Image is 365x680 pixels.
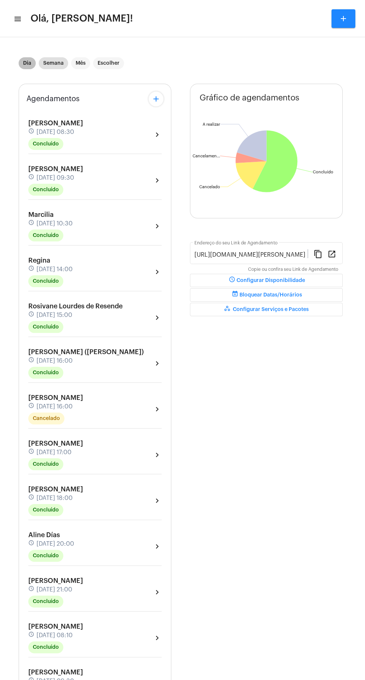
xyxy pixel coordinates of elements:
[199,185,220,189] text: Cancelado
[28,402,35,411] mat-icon: schedule
[28,265,35,273] mat-icon: schedule
[28,303,123,309] span: Rosivane Lourdes de Resende
[28,458,63,470] mat-chip: Concluído
[28,367,63,379] mat-chip: Concluído
[36,174,74,181] span: [DATE] 09:30
[28,532,60,538] span: Aline Días
[36,357,73,364] span: [DATE] 16:00
[28,440,83,447] span: [PERSON_NAME]
[28,448,35,456] mat-icon: schedule
[36,129,74,135] span: [DATE] 08:30
[28,550,63,562] mat-chip: Concluído
[248,267,338,272] mat-hint: Copie ou confira seu Link de Agendamento
[153,405,162,414] mat-icon: chevron_right
[28,174,35,182] mat-icon: schedule
[28,577,83,584] span: [PERSON_NAME]
[153,496,162,505] mat-icon: chevron_right
[153,313,162,322] mat-icon: chevron_right
[224,305,233,314] mat-icon: workspaces_outlined
[28,321,63,333] mat-chip: Concluído
[28,166,83,172] span: [PERSON_NAME]
[28,623,83,630] span: [PERSON_NAME]
[28,596,63,607] mat-chip: Concluído
[36,266,73,273] span: [DATE] 14:00
[31,13,133,25] span: Olá, [PERSON_NAME]!
[28,586,35,594] mat-icon: schedule
[339,14,348,23] mat-icon: add
[28,275,63,287] mat-chip: Concluído
[152,94,161,103] mat-icon: add
[153,267,162,276] mat-icon: chevron_right
[153,542,162,551] mat-icon: chevron_right
[28,357,35,365] mat-icon: schedule
[193,154,220,158] text: Cancelamen...
[153,634,162,642] mat-icon: chevron_right
[314,249,323,258] mat-icon: content_copy
[28,494,35,502] mat-icon: schedule
[194,251,308,258] input: Link
[228,278,305,283] span: Configurar Disponibilidade
[28,311,35,319] mat-icon: schedule
[203,122,220,126] text: A realizar
[28,540,35,548] mat-icon: schedule
[39,57,68,69] mat-chip: Semana
[28,486,83,493] span: [PERSON_NAME]
[190,274,343,287] button: Configurar Disponibilidade
[28,120,83,126] span: [PERSON_NAME]
[28,669,83,676] span: [PERSON_NAME]
[36,541,74,547] span: [DATE] 20:00
[28,504,63,516] mat-chip: Concluído
[153,176,162,185] mat-icon: chevron_right
[190,303,343,316] button: Configurar Serviços e Pacotes
[28,128,35,136] mat-icon: schedule
[93,57,124,69] mat-chip: Escolher
[313,170,333,174] text: Concluído
[13,15,21,23] mat-icon: sidenav icon
[26,95,80,103] span: Agendamentos
[28,257,50,264] span: Regina
[327,249,336,258] mat-icon: open_in_new
[36,449,72,456] span: [DATE] 17:00
[36,312,72,318] span: [DATE] 15:00
[28,631,35,639] mat-icon: schedule
[36,495,73,501] span: [DATE] 18:00
[28,230,63,241] mat-chip: Concluído
[228,276,237,285] mat-icon: schedule
[224,307,309,312] span: Configurar Serviços e Pacotes
[153,222,162,231] mat-icon: chevron_right
[36,403,73,410] span: [DATE] 16:00
[36,586,72,593] span: [DATE] 21:00
[28,211,54,218] span: Marcilia
[153,359,162,368] mat-icon: chevron_right
[28,394,83,401] span: [PERSON_NAME]
[231,291,239,299] mat-icon: event_busy
[36,632,73,639] span: [DATE] 08:10
[28,641,63,653] mat-chip: Concluído
[153,130,162,139] mat-icon: chevron_right
[36,220,73,227] span: [DATE] 10:30
[231,292,302,298] span: Bloquear Datas/Horários
[153,450,162,459] mat-icon: chevron_right
[200,93,299,102] span: Gráfico de agendamentos
[28,349,144,355] span: [PERSON_NAME] ([PERSON_NAME])
[19,57,36,69] mat-chip: Dia
[28,413,64,424] mat-chip: Cancelado
[71,57,90,69] mat-chip: Mês
[28,184,63,196] mat-chip: Concluído
[153,588,162,597] mat-icon: chevron_right
[190,288,343,302] button: Bloquear Datas/Horários
[28,138,63,150] mat-chip: Concluído
[28,219,35,228] mat-icon: schedule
